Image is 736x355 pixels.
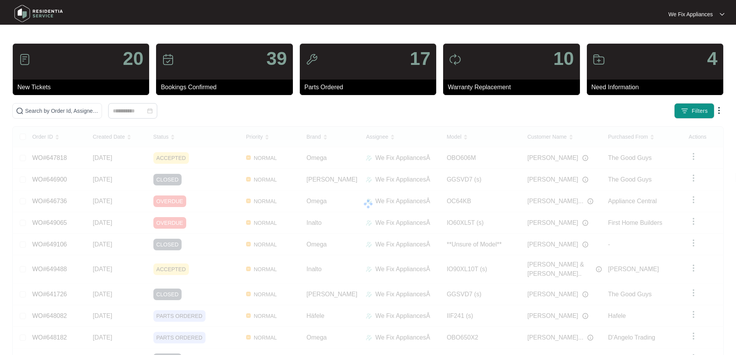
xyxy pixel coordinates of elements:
p: Need Information [592,83,723,92]
input: Search by Order Id, Assignee Name, Customer Name, Brand and Model [25,107,99,115]
img: filter icon [681,107,688,115]
img: icon [449,53,461,66]
p: 4 [707,49,717,68]
button: filter iconFilters [674,103,714,119]
p: Parts Ordered [304,83,436,92]
span: Filters [692,107,708,115]
p: 39 [266,49,287,68]
p: We Fix Appliances [668,10,713,18]
img: residentia service logo [12,2,66,25]
img: icon [162,53,174,66]
img: icon [19,53,31,66]
p: New Tickets [17,83,149,92]
p: 10 [553,49,574,68]
p: 20 [123,49,143,68]
p: Warranty Replacement [448,83,580,92]
img: search-icon [16,107,24,115]
img: dropdown arrow [720,12,724,16]
img: icon [306,53,318,66]
img: dropdown arrow [714,106,724,115]
img: icon [593,53,605,66]
p: Bookings Confirmed [161,83,292,92]
p: 17 [410,49,430,68]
